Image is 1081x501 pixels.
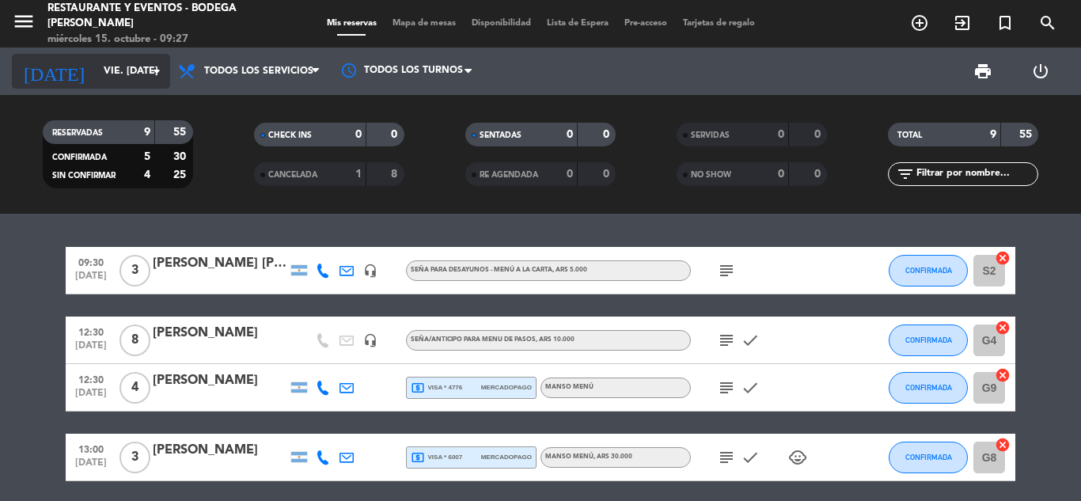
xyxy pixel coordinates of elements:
[52,154,107,161] span: CONFIRMADA
[319,19,385,28] span: Mis reservas
[691,131,730,139] span: SERVIDAS
[119,372,150,404] span: 4
[355,169,362,180] strong: 1
[385,19,464,28] span: Mapa de mesas
[717,378,736,397] i: subject
[411,450,425,465] i: local_atm
[814,169,824,180] strong: 0
[995,437,1011,453] i: cancel
[675,19,763,28] span: Tarjetas de regalo
[896,165,915,184] i: filter_list
[889,442,968,473] button: CONFIRMADA
[778,129,784,140] strong: 0
[481,382,532,393] span: mercadopago
[814,129,824,140] strong: 0
[52,129,103,137] span: RESERVADAS
[616,19,675,28] span: Pre-acceso
[71,252,111,271] span: 09:30
[481,452,532,462] span: mercadopago
[905,453,952,461] span: CONFIRMADA
[717,448,736,467] i: subject
[71,271,111,289] span: [DATE]
[464,19,539,28] span: Disponibilidad
[71,388,111,406] span: [DATE]
[268,171,317,179] span: CANCELADA
[915,165,1037,183] input: Filtrar por nombre...
[995,320,1011,336] i: cancel
[480,171,538,179] span: RE AGENDADA
[47,32,259,47] div: miércoles 15. octubre - 09:27
[52,172,116,180] span: SIN CONFIRMAR
[119,442,150,473] span: 3
[47,1,259,32] div: Restaurante y Eventos - Bodega [PERSON_NAME]
[996,13,1015,32] i: turned_in_not
[741,331,760,350] i: check
[603,129,613,140] strong: 0
[552,267,587,273] span: , ARS 5.000
[990,129,996,140] strong: 9
[71,457,111,476] span: [DATE]
[363,333,377,347] i: headset_mic
[153,323,287,343] div: [PERSON_NAME]
[603,169,613,180] strong: 0
[905,336,952,344] span: CONFIRMADA
[119,255,150,287] span: 3
[717,261,736,280] i: subject
[1019,129,1035,140] strong: 55
[355,129,362,140] strong: 0
[12,54,96,89] i: [DATE]
[12,9,36,39] button: menu
[144,169,150,180] strong: 4
[391,169,400,180] strong: 8
[411,450,462,465] span: visa * 6007
[1031,62,1050,81] i: power_settings_new
[391,129,400,140] strong: 0
[545,384,594,390] span: MANSO MENÚ
[889,372,968,404] button: CONFIRMADA
[567,169,573,180] strong: 0
[71,370,111,388] span: 12:30
[897,131,922,139] span: TOTAL
[910,13,929,32] i: add_circle_outline
[788,448,807,467] i: child_care
[71,322,111,340] span: 12:30
[204,66,313,77] span: Todos los servicios
[71,439,111,457] span: 13:00
[411,336,575,343] span: Seña/anticipo para MENU DE PASOS
[953,13,972,32] i: exit_to_app
[691,171,731,179] span: NO SHOW
[411,381,425,395] i: local_atm
[905,383,952,392] span: CONFIRMADA
[153,440,287,461] div: [PERSON_NAME]
[539,19,616,28] span: Lista de Espera
[173,151,189,162] strong: 30
[119,325,150,356] span: 8
[268,131,312,139] span: CHECK INS
[144,127,150,138] strong: 9
[71,340,111,359] span: [DATE]
[1011,47,1069,95] div: LOG OUT
[905,266,952,275] span: CONFIRMADA
[778,169,784,180] strong: 0
[173,127,189,138] strong: 55
[567,129,573,140] strong: 0
[594,454,632,460] span: , ARS 30.000
[545,454,632,460] span: MANSO MENÚ
[995,367,1011,383] i: cancel
[1038,13,1057,32] i: search
[995,250,1011,266] i: cancel
[173,169,189,180] strong: 25
[741,448,760,467] i: check
[889,325,968,356] button: CONFIRMADA
[12,9,36,33] i: menu
[973,62,992,81] span: print
[411,267,587,273] span: Seña para DESAYUNOS - MENÚ A LA CARTA
[363,264,377,278] i: headset_mic
[536,336,575,343] span: , ARS 10.000
[147,62,166,81] i: arrow_drop_down
[717,331,736,350] i: subject
[480,131,522,139] span: SENTADAS
[741,378,760,397] i: check
[144,151,150,162] strong: 5
[889,255,968,287] button: CONFIRMADA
